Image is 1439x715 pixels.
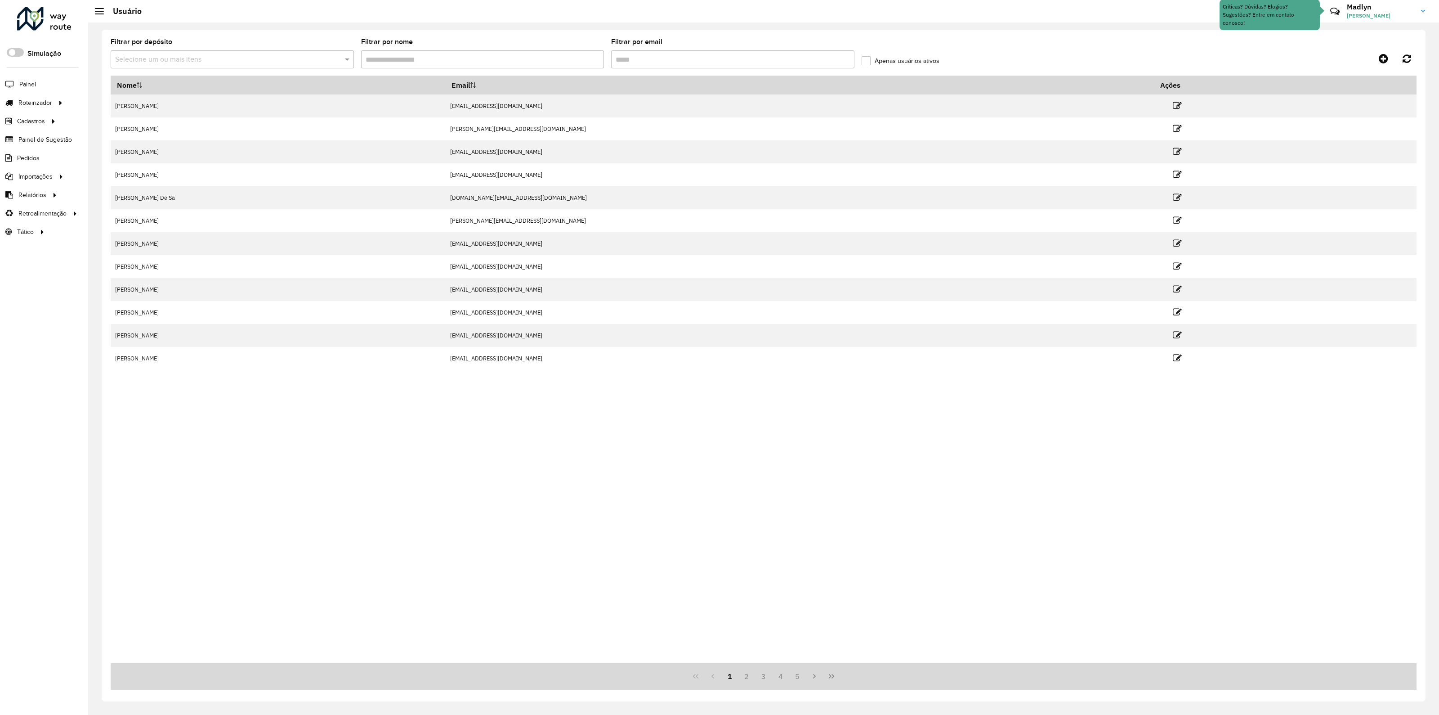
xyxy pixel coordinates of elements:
[18,172,53,181] span: Importações
[611,36,662,47] label: Filtrar por email
[1173,352,1182,364] a: Editar
[111,186,445,209] td: [PERSON_NAME] De Sa
[445,278,1154,301] td: [EMAIL_ADDRESS][DOMAIN_NAME]
[1173,260,1182,272] a: Editar
[111,140,445,163] td: [PERSON_NAME]
[18,98,52,108] span: Roteirizador
[111,255,445,278] td: [PERSON_NAME]
[111,163,445,186] td: [PERSON_NAME]
[1173,99,1182,112] a: Editar
[1173,329,1182,341] a: Editar
[18,135,72,144] span: Painel de Sugestão
[1173,122,1182,135] a: Editar
[772,668,789,685] button: 4
[445,324,1154,347] td: [EMAIL_ADDRESS][DOMAIN_NAME]
[1154,76,1208,94] th: Ações
[1173,306,1182,318] a: Editar
[361,36,413,47] label: Filtrar por nome
[1347,3,1414,11] h3: Madlyn
[111,301,445,324] td: [PERSON_NAME]
[18,190,46,200] span: Relatórios
[862,56,939,66] label: Apenas usuários ativos
[111,232,445,255] td: [PERSON_NAME]
[1173,168,1182,180] a: Editar
[1173,145,1182,157] a: Editar
[738,668,755,685] button: 2
[111,36,172,47] label: Filtrar por depósito
[755,668,772,685] button: 3
[823,668,840,685] button: Last Page
[17,117,45,126] span: Cadastros
[721,668,738,685] button: 1
[445,232,1154,255] td: [EMAIL_ADDRESS][DOMAIN_NAME]
[111,324,445,347] td: [PERSON_NAME]
[111,347,445,370] td: [PERSON_NAME]
[445,255,1154,278] td: [EMAIL_ADDRESS][DOMAIN_NAME]
[445,117,1154,140] td: [PERSON_NAME][EMAIL_ADDRESS][DOMAIN_NAME]
[111,278,445,301] td: [PERSON_NAME]
[111,94,445,117] td: [PERSON_NAME]
[1325,2,1345,21] a: Contato Rápido
[806,668,823,685] button: Next Page
[111,209,445,232] td: [PERSON_NAME]
[445,140,1154,163] td: [EMAIL_ADDRESS][DOMAIN_NAME]
[445,186,1154,209] td: [DOMAIN_NAME][EMAIL_ADDRESS][DOMAIN_NAME]
[445,94,1154,117] td: [EMAIL_ADDRESS][DOMAIN_NAME]
[27,48,61,59] label: Simulação
[17,153,40,163] span: Pedidos
[445,301,1154,324] td: [EMAIL_ADDRESS][DOMAIN_NAME]
[445,163,1154,186] td: [EMAIL_ADDRESS][DOMAIN_NAME]
[789,668,806,685] button: 5
[111,76,445,94] th: Nome
[17,227,34,237] span: Tático
[1173,191,1182,203] a: Editar
[104,6,142,16] h2: Usuário
[445,209,1154,232] td: [PERSON_NAME][EMAIL_ADDRESS][DOMAIN_NAME]
[1173,214,1182,226] a: Editar
[445,76,1154,94] th: Email
[1173,283,1182,295] a: Editar
[19,80,36,89] span: Painel
[1173,237,1182,249] a: Editar
[111,117,445,140] td: [PERSON_NAME]
[445,347,1154,370] td: [EMAIL_ADDRESS][DOMAIN_NAME]
[1347,12,1414,20] span: [PERSON_NAME]
[18,209,67,218] span: Retroalimentação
